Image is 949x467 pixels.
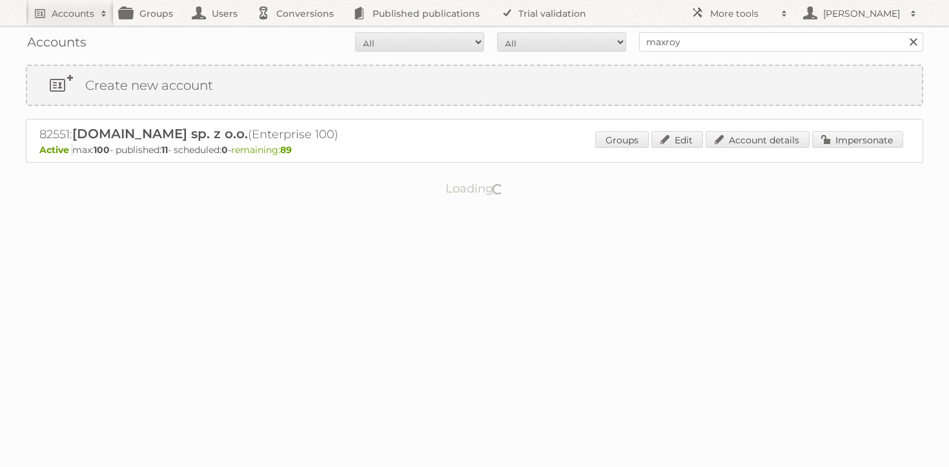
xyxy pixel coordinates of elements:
[27,66,922,105] a: Create new account
[39,126,491,143] h2: 82551: (Enterprise 100)
[39,144,72,156] span: Active
[221,144,228,156] strong: 0
[812,131,903,148] a: Impersonate
[280,144,292,156] strong: 89
[39,144,910,156] p: max: - published: - scheduled: -
[710,7,775,20] h2: More tools
[52,7,94,20] h2: Accounts
[706,131,810,148] a: Account details
[405,176,545,202] p: Loading
[651,131,703,148] a: Edit
[94,144,110,156] strong: 100
[161,144,168,156] strong: 11
[72,126,248,141] span: [DOMAIN_NAME] sp. z o.o.
[231,144,292,156] span: remaining:
[820,7,904,20] h2: [PERSON_NAME]
[595,131,649,148] a: Groups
